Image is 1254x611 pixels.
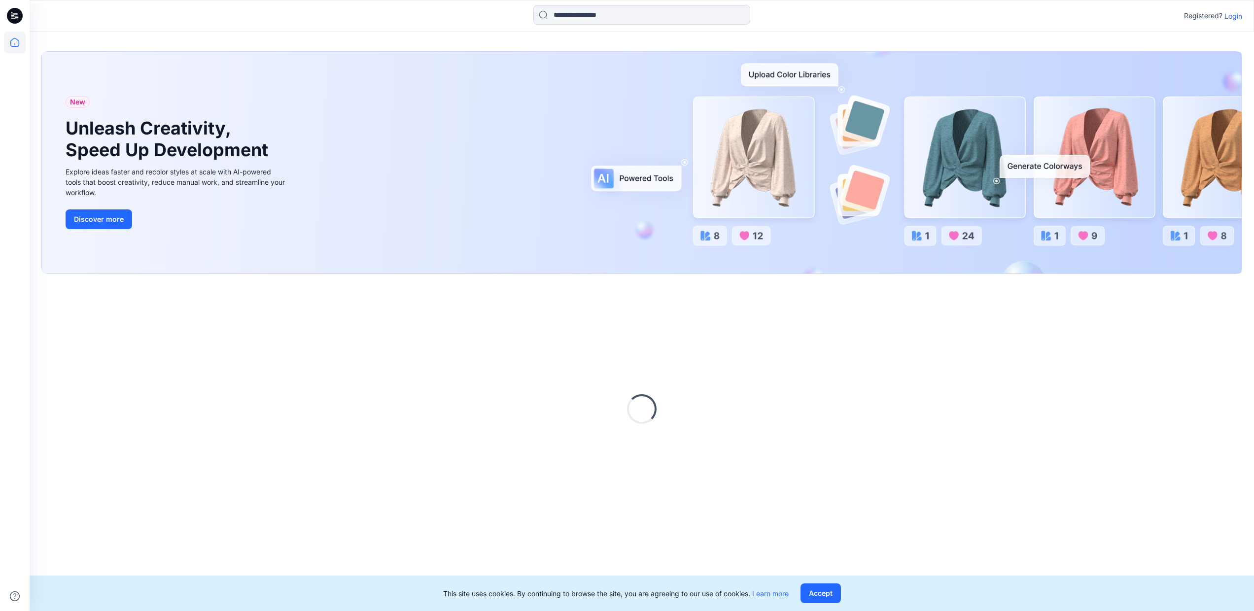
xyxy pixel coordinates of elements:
[70,96,85,108] span: New
[801,583,841,603] button: Accept
[66,118,273,160] h1: Unleash Creativity, Speed Up Development
[66,209,287,229] a: Discover more
[1184,10,1222,22] p: Registered?
[66,167,287,198] div: Explore ideas faster and recolor styles at scale with AI-powered tools that boost creativity, red...
[66,209,132,229] button: Discover more
[1224,11,1242,21] p: Login
[752,589,789,598] a: Learn more
[443,588,789,599] p: This site uses cookies. By continuing to browse the site, you are agreeing to our use of cookies.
